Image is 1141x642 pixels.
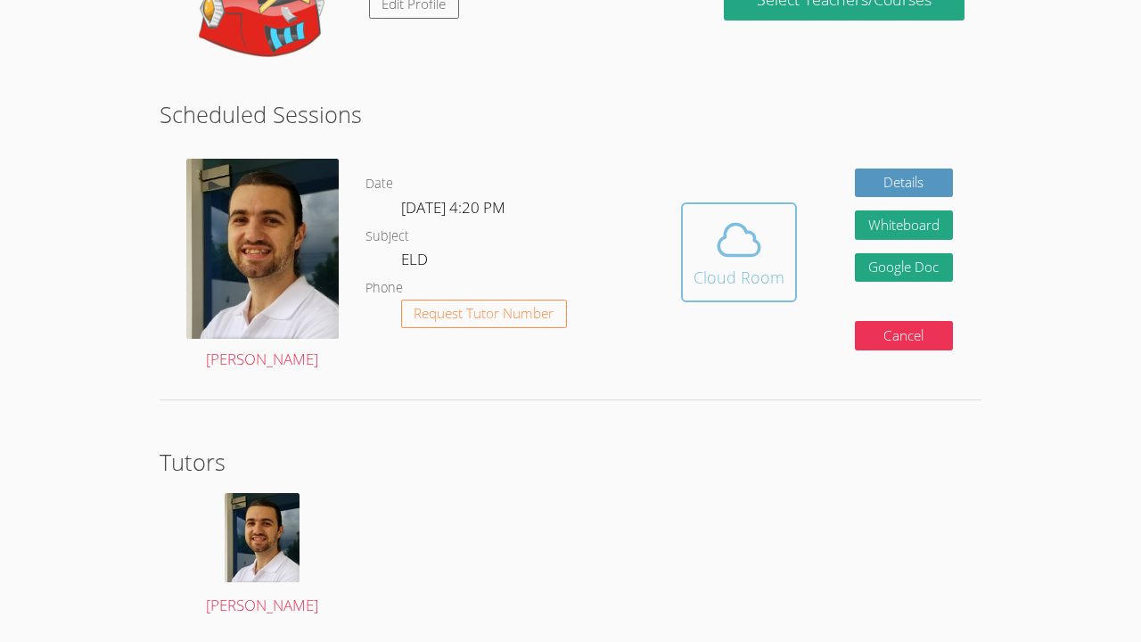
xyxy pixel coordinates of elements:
[186,159,338,373] a: [PERSON_NAME]
[365,277,403,300] dt: Phone
[365,173,393,195] dt: Date
[694,265,784,290] div: Cloud Room
[855,210,953,240] button: Whiteboard
[414,307,554,320] span: Request Tutor Number
[401,197,505,218] span: [DATE] 4:20 PM
[401,300,568,329] button: Request Tutor Number
[186,159,338,339] img: Tom%20Professional%20Picture%20(Profile).jpg
[176,493,349,619] a: [PERSON_NAME]
[681,202,797,302] button: Cloud Room
[855,169,953,198] a: Details
[855,253,953,283] a: Google Doc
[160,445,981,479] h2: Tutors
[160,97,981,131] h2: Scheduled Sessions
[401,247,431,277] dd: ELD
[365,226,409,248] dt: Subject
[225,493,300,582] img: Tom%20Professional%20Picture%20(Profile).jpg
[206,595,318,615] span: [PERSON_NAME]
[855,321,953,350] button: Cancel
